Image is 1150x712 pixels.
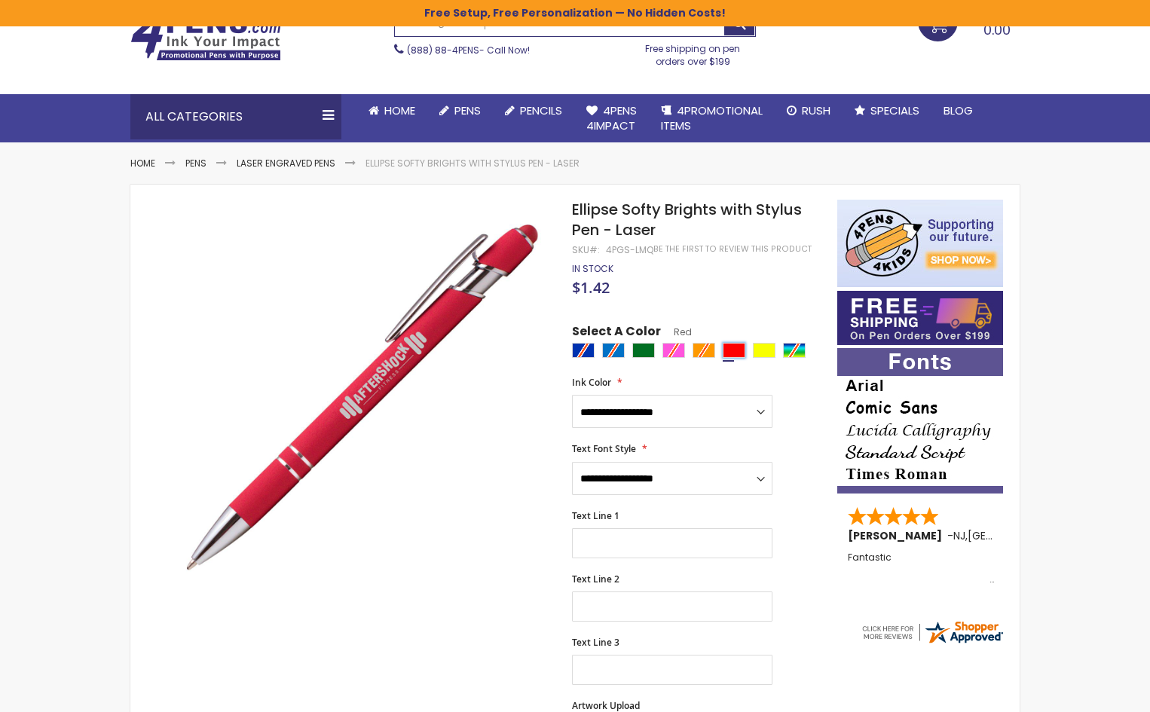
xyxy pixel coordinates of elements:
[572,262,613,275] span: In stock
[802,102,830,118] span: Rush
[572,636,619,649] span: Text Line 3
[237,157,335,170] a: Laser Engraved Pens
[661,102,763,133] span: 4PROMOTIONAL ITEMS
[520,102,562,118] span: Pencils
[454,102,481,118] span: Pens
[860,619,1005,646] img: 4pens.com widget logo
[837,291,1003,345] img: Free shipping on orders over $199
[848,528,947,543] span: [PERSON_NAME]
[931,94,985,127] a: Blog
[947,528,1078,543] span: - ,
[653,243,812,255] a: Be the first to review this product
[843,94,931,127] a: Specials
[649,94,775,143] a: 4PROMOTIONALITEMS
[572,509,619,522] span: Text Line 1
[572,243,600,256] strong: SKU
[572,277,610,298] span: $1.42
[384,102,415,118] span: Home
[753,343,775,358] div: Yellow
[185,157,206,170] a: Pens
[837,200,1003,287] img: 4pens 4 kids
[365,157,580,170] li: Ellipse Softy Brights with Stylus Pen - Laser
[586,102,637,133] span: 4Pens 4impact
[723,343,745,358] div: Red
[860,636,1005,649] a: 4pens.com certificate URL
[130,13,281,61] img: 4Pens Custom Pens and Promotional Products
[130,157,155,170] a: Home
[161,198,552,589] img: red-lmq-ellipse-softy-brights-w-stylus-laser_1.jpg
[983,20,1011,39] span: 0.00
[572,573,619,585] span: Text Line 2
[572,199,802,240] span: Ellipse Softy Brights with Stylus Pen - Laser
[572,442,636,455] span: Text Font Style
[630,37,757,67] div: Free shipping on pen orders over $199
[968,528,1078,543] span: [GEOGRAPHIC_DATA]
[572,699,640,712] span: Artwork Upload
[407,44,530,57] span: - Call Now!
[775,94,843,127] a: Rush
[572,323,661,344] span: Select A Color
[606,244,653,256] div: 4PGS-LMQ
[870,102,919,118] span: Specials
[572,376,611,389] span: Ink Color
[356,94,427,127] a: Home
[427,94,493,127] a: Pens
[407,44,479,57] a: (888) 88-4PENS
[130,94,341,139] div: All Categories
[848,552,994,585] div: Fantastic
[944,102,973,118] span: Blog
[837,348,1003,494] img: font-personalization-examples
[953,528,965,543] span: NJ
[574,94,649,143] a: 4Pens4impact
[493,94,574,127] a: Pencils
[572,263,613,275] div: Availability
[632,343,655,358] div: Green
[661,325,692,338] span: Red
